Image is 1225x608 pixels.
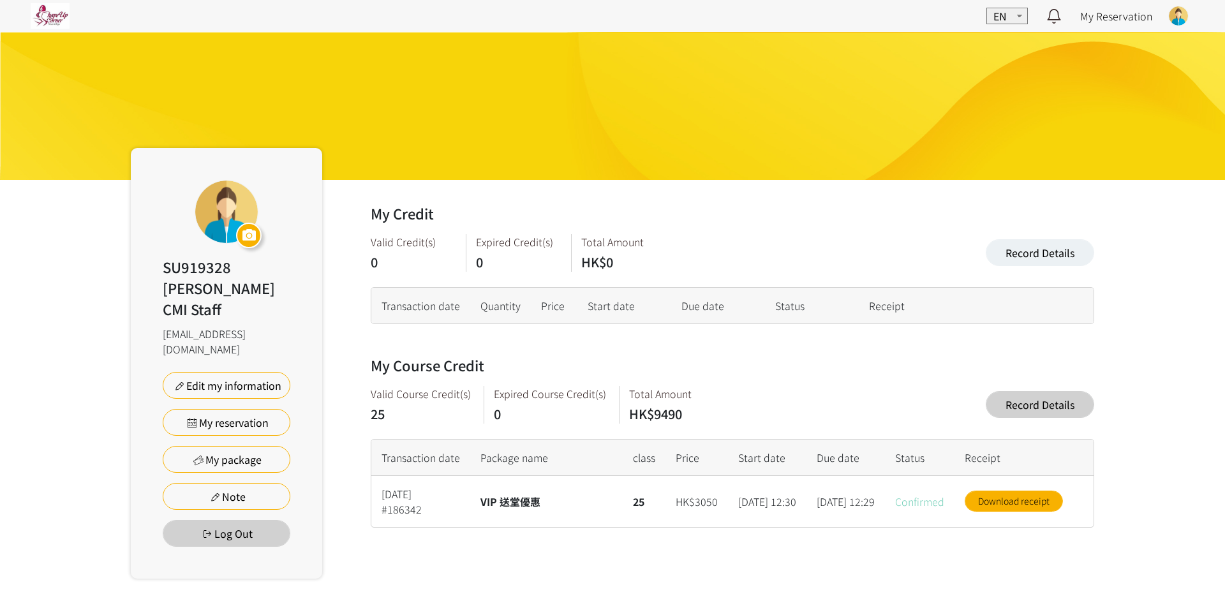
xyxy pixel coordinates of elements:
[859,288,1000,323] div: Receipt
[623,476,665,527] div: 25
[581,253,664,272] div: HK$0
[986,391,1094,418] a: Record Details
[671,288,765,323] div: Due date
[371,234,453,249] div: Valid Credit(s)
[163,446,290,473] a: My package
[371,253,453,272] div: 0
[885,476,954,527] div: Confirmed
[954,440,1073,476] div: Receipt
[371,404,471,424] div: 25
[965,491,1063,512] a: Download receipt
[476,253,558,272] div: 0
[806,440,885,476] div: Due date
[1080,8,1152,24] a: My Reservation
[371,440,470,476] div: Transaction date
[623,440,665,476] div: class
[371,288,470,323] div: Transaction date
[986,239,1094,266] a: Record Details
[494,404,606,424] div: 0
[728,440,806,476] div: Start date
[371,203,434,224] h2: My Credit
[665,440,728,476] div: Price
[577,288,671,323] div: Start date
[476,234,558,249] div: Expired Credit(s)
[806,476,885,527] div: [DATE] 12:29
[163,326,290,357] div: [EMAIL_ADDRESS][DOMAIN_NAME]
[480,494,540,509] div: VIP 送堂優惠
[494,386,606,401] div: Expired Course Credit(s)
[163,483,290,510] a: Note
[163,372,290,399] a: Edit my information
[728,476,806,527] div: [DATE] 12:30
[163,520,290,547] button: Log Out
[371,476,470,527] div: [DATE] #186342
[470,440,623,476] div: Package name
[531,288,578,323] div: Price
[629,404,712,424] div: HK$9490
[470,288,531,323] div: Quantity
[371,386,471,401] div: Valid Course Credit(s)
[371,355,484,376] h2: My Course Credit
[885,440,954,476] div: Status
[629,386,712,401] div: Total Amount
[163,256,290,320] div: SU919328 [PERSON_NAME] CMI Staff
[665,476,728,527] div: HK$3050
[31,3,70,29] img: pwrjsa6bwyY3YIpa3AKFwK20yMmKifvYlaMXwTp1.jpg
[765,288,859,323] div: Status
[581,234,664,249] div: Total Amount
[163,409,290,436] a: My reservation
